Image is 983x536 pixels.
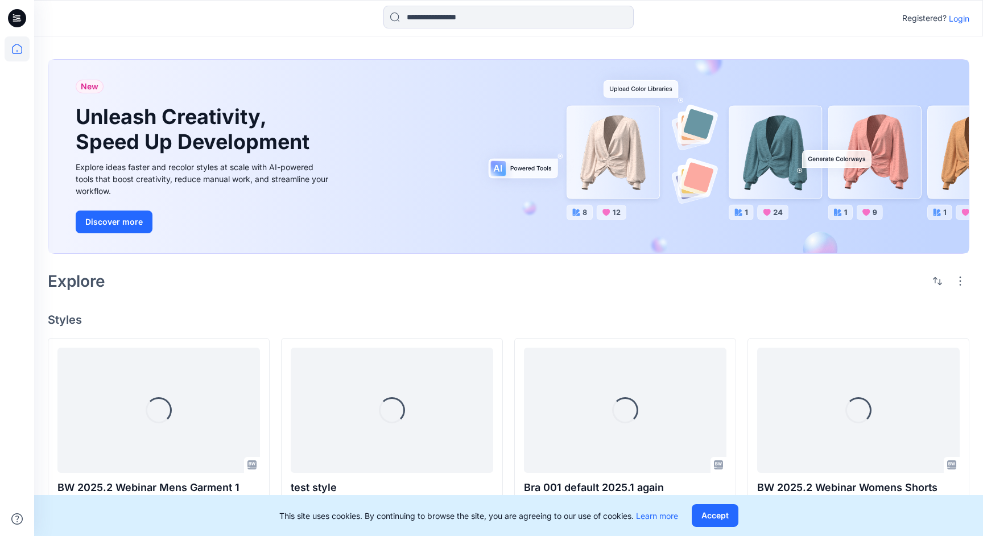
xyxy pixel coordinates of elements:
a: Learn more [636,511,678,521]
div: Explore ideas faster and recolor styles at scale with AI-powered tools that boost creativity, red... [76,161,332,197]
a: Discover more [76,211,332,233]
h1: Unleash Creativity, Speed Up Development [76,105,315,154]
p: Login [949,13,969,24]
p: BW 2025.2 Webinar Womens Shorts [757,480,960,496]
button: Discover more [76,211,152,233]
p: test style [291,480,493,496]
p: BW 2025.2 Webinar Mens Garment 1 [57,480,260,496]
h4: Styles [48,313,969,327]
button: Accept [692,504,738,527]
h2: Explore [48,272,105,290]
p: This site uses cookies. By continuing to browse the site, you are agreeing to our use of cookies. [279,510,678,522]
span: New [81,80,98,93]
p: Registered? [902,11,947,25]
p: Bra 001 default 2025.1 again [524,480,726,496]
